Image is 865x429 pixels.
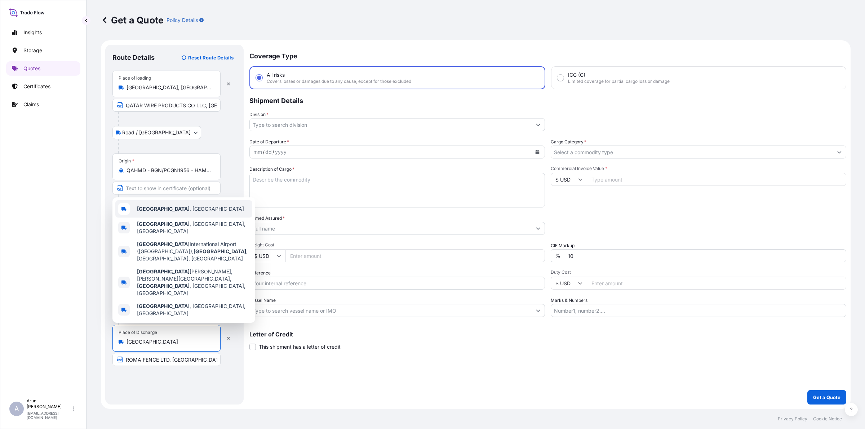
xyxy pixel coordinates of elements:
input: Your internal reference [249,277,545,290]
span: ICC (C) [568,71,585,79]
p: Coverage Type [249,45,846,66]
p: Quotes [23,65,40,72]
span: Road / [GEOGRAPHIC_DATA] [122,129,191,136]
button: Select transport [112,126,201,139]
input: Select a commodity type [551,146,833,158]
b: [GEOGRAPHIC_DATA] [137,268,190,274]
span: International Airport ([GEOGRAPHIC_DATA]), , [GEOGRAPHIC_DATA], [GEOGRAPHIC_DATA] [137,241,249,262]
p: Reset Route Details [188,54,234,61]
p: Policy Details [167,17,198,24]
div: Show suggestions [112,197,255,323]
input: Full name [250,222,532,235]
input: Place of loading [127,84,212,91]
b: [GEOGRAPHIC_DATA] [137,221,190,227]
p: Cookie Notice [813,416,842,422]
div: month, [253,148,263,156]
div: Place of loading [119,75,151,81]
p: Insights [23,29,42,36]
span: A [14,405,19,412]
button: Show suggestions [532,118,545,131]
div: Place of Discharge [119,330,157,335]
div: % [551,249,565,262]
label: CIF Markup [551,242,575,249]
input: Type to search vessel name or IMO [250,304,532,317]
input: Enter amount [285,249,545,262]
p: Get a Quote [813,394,840,401]
div: day, [265,148,272,156]
input: Number1, number2,... [551,304,846,317]
div: / [272,148,274,156]
label: Reference [249,269,271,277]
button: Show suggestions [532,304,545,317]
input: Text to appear on certificate [112,182,221,195]
span: Freight Cost [249,242,545,248]
span: This shipment has a letter of credit [259,343,341,350]
input: Enter percentage [565,249,846,262]
label: Cargo Category [551,138,586,146]
p: Certificates [23,83,50,90]
p: [EMAIL_ADDRESS][DOMAIN_NAME] [27,411,71,420]
p: Privacy Policy [778,416,807,422]
b: [GEOGRAPHIC_DATA] [137,303,190,309]
div: year, [274,148,287,156]
p: Get a Quote [101,14,164,26]
input: Type to search division [250,118,532,131]
p: Arun [PERSON_NAME] [27,398,71,410]
b: [GEOGRAPHIC_DATA] [137,283,190,289]
label: Description of Cargo [249,166,294,173]
span: All risks [267,71,285,79]
b: [GEOGRAPHIC_DATA] [137,206,190,212]
span: Covers losses or damages due to any cause, except for those excluded [267,79,411,84]
div: Origin [119,158,134,164]
span: [PERSON_NAME], [PERSON_NAME][GEOGRAPHIC_DATA], , [GEOGRAPHIC_DATA], [GEOGRAPHIC_DATA] [137,268,249,297]
span: Limited coverage for partial cargo loss or damage [568,79,670,84]
button: Show suggestions [532,222,545,235]
b: [GEOGRAPHIC_DATA] [137,241,190,247]
input: Type amount [587,173,846,186]
b: [GEOGRAPHIC_DATA] [194,248,246,254]
span: Commercial Invoice Value [551,166,846,171]
div: / [263,148,265,156]
button: Calendar [532,146,543,158]
label: Division [249,111,269,118]
span: Date of Departure [249,138,289,146]
span: , [GEOGRAPHIC_DATA] [137,205,244,213]
label: Named Assured [249,215,285,222]
button: Show suggestions [833,146,846,158]
input: Place of Discharge [127,338,212,345]
input: Enter amount [587,277,846,290]
span: , [GEOGRAPHIC_DATA], [GEOGRAPHIC_DATA] [137,220,249,235]
input: Text to appear on certificate [112,353,221,366]
p: Shipment Details [249,89,846,111]
span: , [GEOGRAPHIC_DATA], [GEOGRAPHIC_DATA] [137,303,249,317]
input: Origin [127,167,212,174]
span: Duty Cost [551,269,846,275]
label: Marks & Numbers [551,297,587,304]
p: Claims [23,101,39,108]
p: Storage [23,47,42,54]
input: Text to appear on certificate [112,99,221,112]
p: Route Details [112,53,155,62]
label: Vessel Name [249,297,276,304]
p: Letter of Credit [249,331,846,337]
